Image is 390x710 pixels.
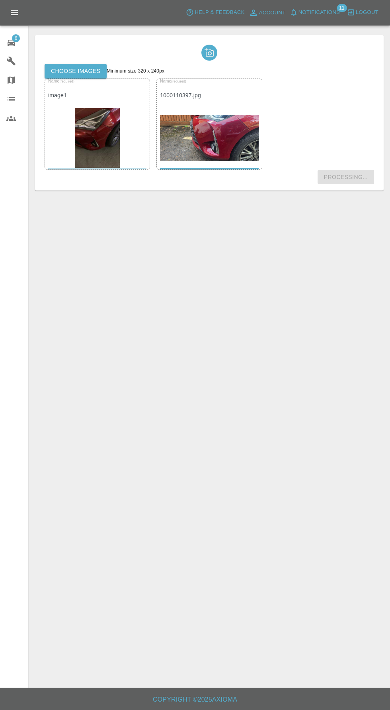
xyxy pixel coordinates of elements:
span: Logout [356,8,378,17]
h6: Copyright © 2025 Axioma [6,694,384,705]
span: 11 [337,4,347,12]
a: Account [247,6,288,19]
small: (required) [59,79,74,83]
span: Notifications [298,8,340,17]
span: Account [259,8,286,18]
small: (required) [172,79,186,83]
span: Minimum size 320 x 240px [107,68,164,74]
button: Open drawer [5,3,24,22]
span: Help & Feedback [195,8,244,17]
button: Help & Feedback [184,6,246,19]
span: Name [160,79,186,83]
span: 6 [12,34,20,42]
button: Notifications [288,6,342,19]
button: Logout [345,6,380,19]
span: Name [48,79,74,83]
label: Choose images [45,64,107,79]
